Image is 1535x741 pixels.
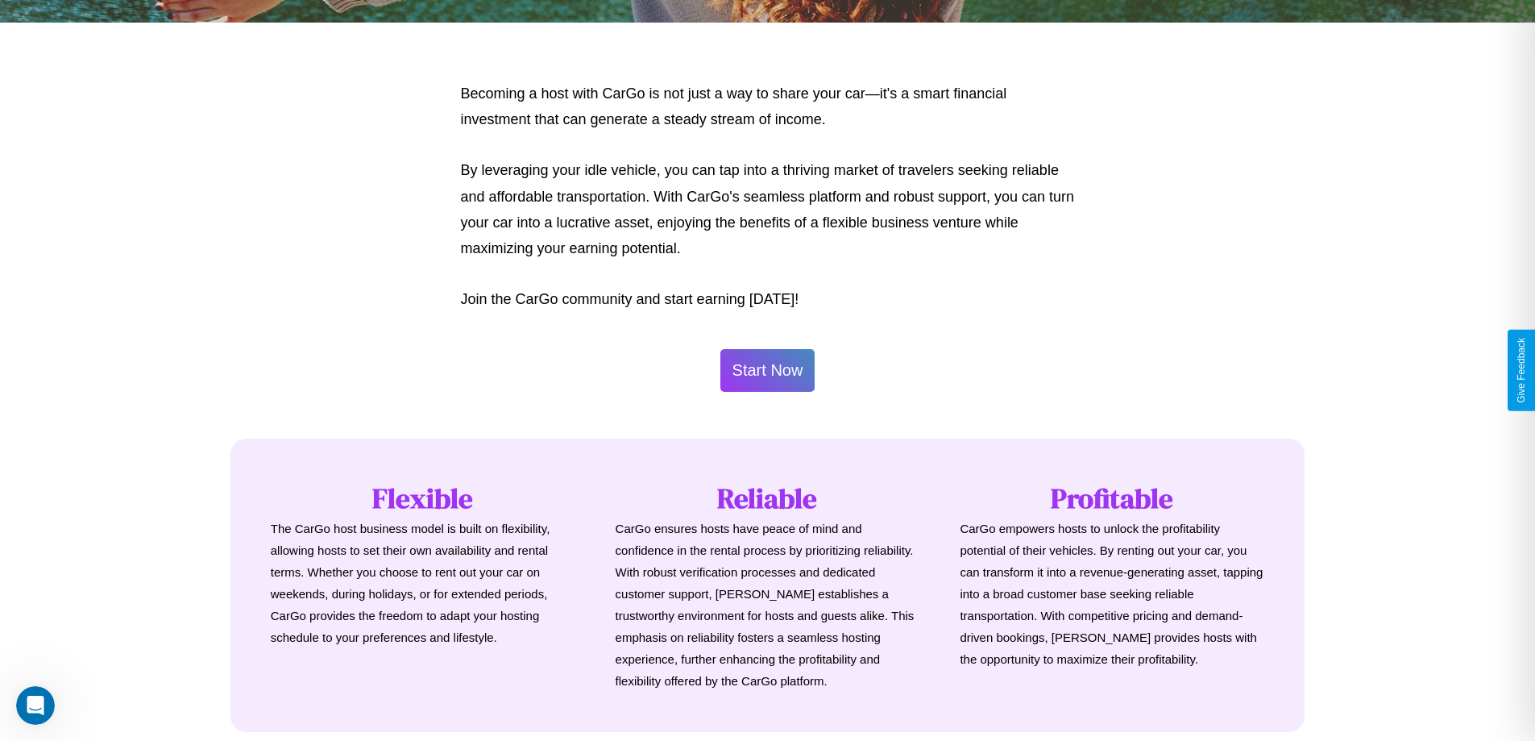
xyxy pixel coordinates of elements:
p: CarGo empowers hosts to unlock the profitability potential of their vehicles. By renting out your... [960,518,1264,670]
div: Give Feedback [1516,338,1527,403]
h1: Flexible [271,479,575,518]
h1: Profitable [960,479,1264,518]
p: Join the CarGo community and start earning [DATE]! [461,286,1075,312]
button: Start Now [720,349,815,392]
h1: Reliable [616,479,920,518]
p: Becoming a host with CarGo is not just a way to share your car—it's a smart financial investment ... [461,81,1075,133]
p: The CarGo host business model is built on flexibility, allowing hosts to set their own availabili... [271,518,575,648]
p: By leveraging your idle vehicle, you can tap into a thriving market of travelers seeking reliable... [461,157,1075,262]
p: CarGo ensures hosts have peace of mind and confidence in the rental process by prioritizing relia... [616,518,920,692]
iframe: Intercom live chat [16,686,55,725]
